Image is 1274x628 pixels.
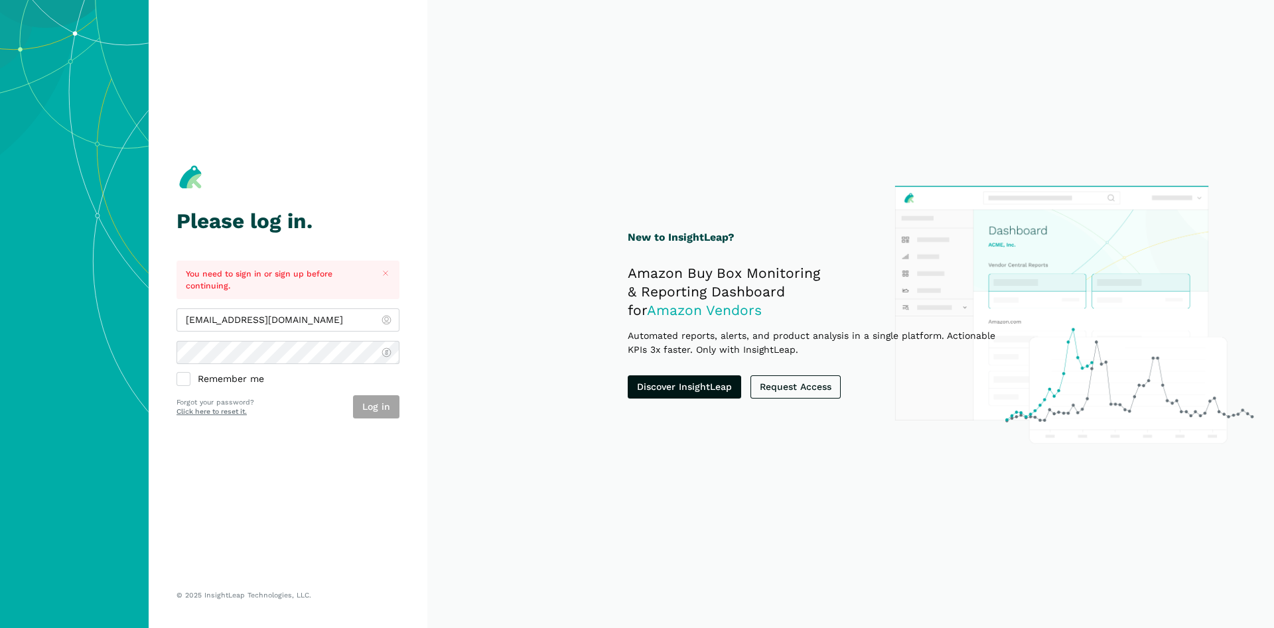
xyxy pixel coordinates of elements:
[378,265,394,282] button: Close
[647,302,762,318] span: Amazon Vendors
[177,591,399,600] p: © 2025 InsightLeap Technologies, LLC.
[888,179,1259,450] img: InsightLeap Product
[628,375,741,399] a: Discover InsightLeap
[177,308,399,332] input: admin@insightleap.com
[750,375,841,399] a: Request Access
[177,373,399,386] label: Remember me
[177,407,247,416] a: Click here to reset it.
[628,329,1016,357] p: Automated reports, alerts, and product analysis in a single platform. Actionable KPIs 3x faster. ...
[177,397,254,408] p: Forgot your password?
[177,210,399,233] h1: Please log in.
[628,264,1016,320] h2: Amazon Buy Box Monitoring & Reporting Dashboard for
[186,268,368,292] p: You need to sign in or sign up before continuing.
[628,229,1016,246] h1: New to InsightLeap?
